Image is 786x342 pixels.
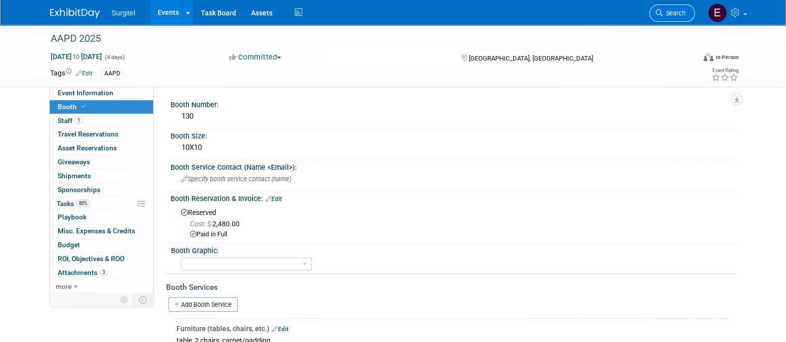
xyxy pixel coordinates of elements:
span: to [72,53,81,61]
span: Giveaways [58,158,90,166]
span: [DATE] [DATE] [50,52,102,61]
span: Surgitel [112,9,135,17]
a: Staff1 [50,114,153,128]
span: 3 [100,269,107,276]
span: Staff [58,117,83,125]
img: Format-Inperson.png [703,53,713,61]
span: Search [663,9,686,17]
span: Tasks [57,200,90,207]
span: Misc. Expenses & Credits [58,227,135,235]
img: ExhibitDay [50,8,100,18]
span: 2,480.00 [190,220,244,228]
div: AAPD 2025 [47,30,680,48]
span: ROI, Objectives & ROO [58,255,124,263]
div: Event Rating [711,68,738,73]
a: Edit [265,196,282,203]
span: Cost: $ [190,220,212,228]
span: Attachments [58,269,107,276]
a: ROI, Objectives & ROO [50,252,153,266]
span: Booth [58,103,88,111]
a: Asset Reservations [50,141,153,155]
a: Tasks80% [50,197,153,210]
div: Booth Number: [171,97,736,110]
a: Playbook [50,210,153,224]
a: Edit [76,70,92,77]
div: Furniture (tables, chairs, etc.) [176,324,729,334]
div: Booth Reservation & Invoice: [171,191,736,204]
div: Booth Graphic: [171,243,732,256]
div: Booth Services [166,282,736,293]
a: Booth [50,100,153,114]
td: Tags [50,68,92,79]
a: Attachments3 [50,266,153,279]
span: Asset Reservations [58,144,117,152]
button: Committed [226,52,285,63]
td: Toggle Event Tabs [133,293,153,306]
span: [GEOGRAPHIC_DATA], [GEOGRAPHIC_DATA] [469,55,593,62]
span: Budget [58,241,80,249]
a: Shipments [50,169,153,183]
div: Booth Service Contact (Name <Email>): [171,160,736,172]
span: 1 [75,117,83,124]
div: Paid in Full [190,230,729,239]
a: more [50,280,153,293]
div: 130 [178,109,729,124]
i: Booth reservation complete [81,104,86,109]
a: Add Booth Service [169,297,238,312]
email: ) [289,175,291,183]
a: Search [649,4,695,22]
a: Edit [272,326,288,333]
span: Playbook [58,213,87,221]
div: Booth Size: [171,129,736,141]
div: Reserved [178,205,729,239]
div: AAPD [101,68,123,79]
a: Travel Reservations [50,128,153,141]
span: Sponsorships [58,186,100,194]
span: more [56,282,72,290]
span: Specify booth service contact (name [181,175,291,183]
div: 10X10 [178,140,729,155]
div: Event Format [636,52,739,67]
span: Travel Reservations [58,130,118,138]
a: Sponsorships [50,183,153,197]
a: Budget [50,238,153,252]
span: (4 days) [104,54,125,61]
span: Shipments [58,172,91,180]
a: Giveaways [50,155,153,169]
a: Misc. Expenses & Credits [50,224,153,238]
span: Event Information [58,89,113,97]
td: Personalize Event Tab Strip [116,293,133,306]
span: 80% [77,200,90,207]
img: Event Coordinator [708,3,727,22]
div: In-Person [715,54,738,61]
a: Event Information [50,86,153,100]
